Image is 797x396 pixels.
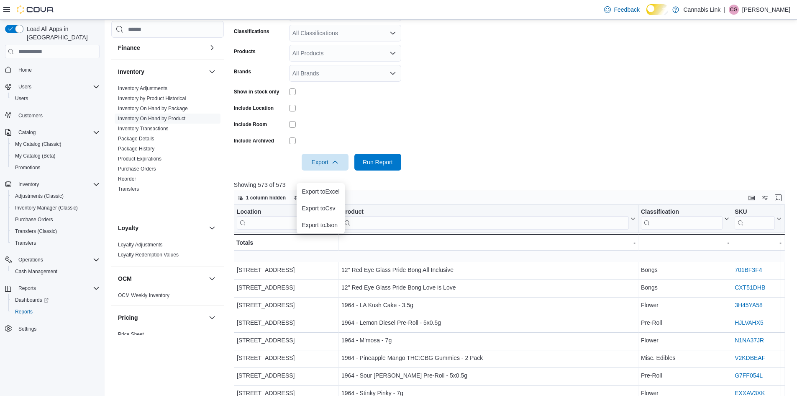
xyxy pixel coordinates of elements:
button: Inventory [15,179,42,189]
a: Reorder [118,176,136,182]
label: Brands [234,68,251,75]
button: Operations [15,255,46,265]
button: Reports [2,282,103,294]
span: Home [18,67,32,73]
a: Transfers [12,238,39,248]
button: 1 column hidden [234,193,289,203]
button: Loyalty [118,224,205,232]
a: Customers [15,111,46,121]
div: 1964 - Sour [PERSON_NAME] Pre-Roll - 5x0.5g [341,370,636,380]
span: Feedback [614,5,640,14]
button: My Catalog (Classic) [8,138,103,150]
span: Users [18,83,31,90]
span: Catalog [18,129,36,136]
button: Location [237,208,336,230]
span: Users [12,93,100,104]
a: 701BF3F4 [735,267,762,273]
span: Transfers [15,240,36,246]
span: Settings [15,324,100,334]
button: Pricing [207,313,217,323]
div: Bongs [641,265,729,275]
a: Product Expirations [118,156,161,162]
div: [STREET_ADDRESS] [237,300,336,310]
p: Showing 573 of 573 [234,181,791,189]
a: Package History [118,146,154,152]
button: Transfers (Classic) [8,225,103,237]
span: Reports [15,283,100,293]
a: Home [15,65,35,75]
input: Dark Mode [646,4,669,15]
a: Promotions [12,163,44,173]
button: Finance [207,43,217,53]
label: Include Location [234,105,274,111]
div: - [641,238,729,248]
div: OCM [111,290,224,305]
h3: OCM [118,274,132,283]
button: Inventory [2,179,103,190]
div: Totals [236,238,336,248]
button: Pricing [118,313,205,322]
div: 1964 - M'mosa - 7g [341,335,636,345]
a: 3H45YA58 [735,302,763,308]
span: My Catalog (Classic) [12,139,100,149]
button: Inventory [207,67,217,77]
button: Open list of options [390,70,396,77]
h3: Finance [118,44,140,52]
span: CG [730,5,738,15]
span: Adjustments (Classic) [15,193,64,199]
span: Users [15,95,28,102]
a: HJLVAHX5 [735,319,764,326]
div: [STREET_ADDRESS] [237,335,336,345]
span: Inventory [18,181,39,188]
button: OCM [118,274,205,283]
span: Inventory On Hand by Product [118,115,185,122]
a: Purchase Orders [12,215,56,225]
p: Cannabis Link [683,5,720,15]
label: Include Archived [234,137,274,144]
a: Package Details [118,136,154,142]
span: Transfers [118,186,139,192]
span: Loyalty Adjustments [118,241,163,248]
div: [STREET_ADDRESS] [237,370,336,380]
span: Inventory Adjustments [118,85,167,92]
span: Users [15,82,100,92]
div: Location [237,208,329,230]
button: Open list of options [390,50,396,57]
a: Purchase Orders [118,166,156,172]
a: Dashboards [12,295,52,305]
span: Operations [18,256,43,263]
span: 1 column hidden [246,194,286,201]
div: [STREET_ADDRESS] [237,282,336,292]
span: Home [15,64,100,75]
span: Reports [18,285,36,292]
div: Bongs [641,282,729,292]
span: Export [307,154,343,171]
button: Promotions [8,162,103,173]
span: Dashboards [12,295,100,305]
button: Display options [760,193,770,203]
div: Loyalty [111,240,224,267]
h3: Inventory [118,67,144,76]
a: Price Sheet [118,331,144,337]
button: Export toExcel [297,183,344,200]
button: Keyboard shortcuts [746,193,756,203]
button: Export toJson [297,217,344,233]
div: Pricing [111,329,224,344]
a: OCM Weekly Inventory [118,292,169,298]
a: Reports [12,307,36,317]
div: Classification [641,208,723,216]
div: 12" Red Eye Glass Pride Bong All Inclusive [341,265,636,275]
span: Operations [15,255,100,265]
button: My Catalog (Beta) [8,150,103,162]
a: Loyalty Redemption Values [118,252,179,258]
div: Classification [641,208,723,230]
span: Reorder [118,176,136,182]
a: Transfers [118,186,139,192]
span: Package History [118,145,154,152]
a: CXT51DHB [735,284,765,291]
span: Reports [15,308,33,315]
button: Users [15,82,35,92]
span: Loyalty Redemption Values [118,251,179,258]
